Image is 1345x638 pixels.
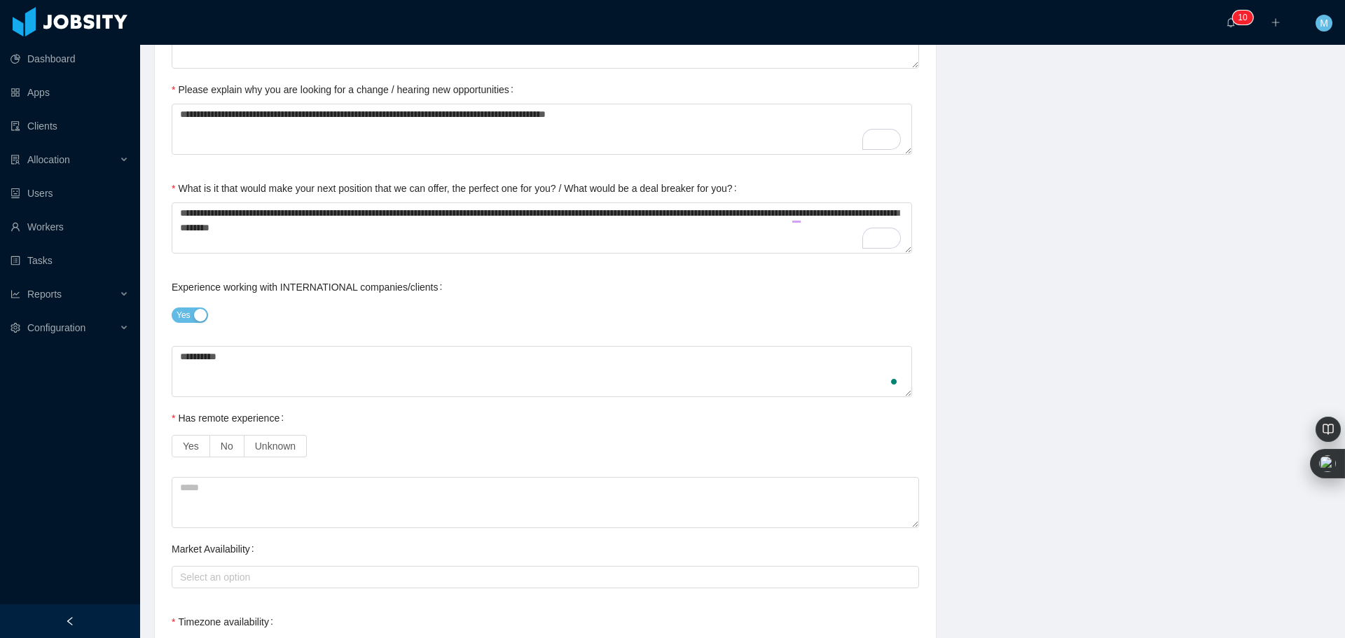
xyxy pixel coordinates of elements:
[11,112,129,140] a: icon: auditClients
[177,308,191,322] span: Yes
[11,45,129,73] a: icon: pie-chartDashboard
[1271,18,1281,27] i: icon: plus
[221,441,233,452] span: No
[27,289,62,300] span: Reports
[11,179,129,207] a: icon: robotUsers
[172,104,912,155] textarea: To enrich screen reader interactions, please activate Accessibility in Grammarly extension settings
[1243,11,1248,25] p: 0
[11,155,20,165] i: icon: solution
[172,84,519,95] label: Please explain why you are looking for a change / hearing new opportunities
[172,543,260,555] label: Market Availability
[180,570,904,584] div: Select an option
[172,282,448,293] label: Experience working with INTERNATIONAL companies/clients
[1226,18,1236,27] i: icon: bell
[172,412,289,424] label: Has remote experience
[27,322,85,333] span: Configuration
[255,441,296,452] span: Unknown
[1238,11,1243,25] p: 1
[172,183,743,194] label: What is it that would make your next position that we can offer, the perfect one for you? / What ...
[176,569,184,585] input: Market Availability
[11,247,129,275] a: icon: profileTasks
[172,346,912,397] textarea: To enrich screen reader interactions, please activate Accessibility in Grammarly extension settings
[1320,15,1328,32] span: M
[27,154,70,165] span: Allocation
[172,616,279,627] label: Timezone availability
[1232,11,1253,25] sup: 10
[172,307,208,323] button: Experience working with INTERNATIONAL companies/clients
[11,289,20,299] i: icon: line-chart
[183,441,199,452] span: Yes
[11,213,129,241] a: icon: userWorkers
[172,202,912,254] textarea: To enrich screen reader interactions, please activate Accessibility in Grammarly extension settings
[11,323,20,333] i: icon: setting
[11,78,129,106] a: icon: appstoreApps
